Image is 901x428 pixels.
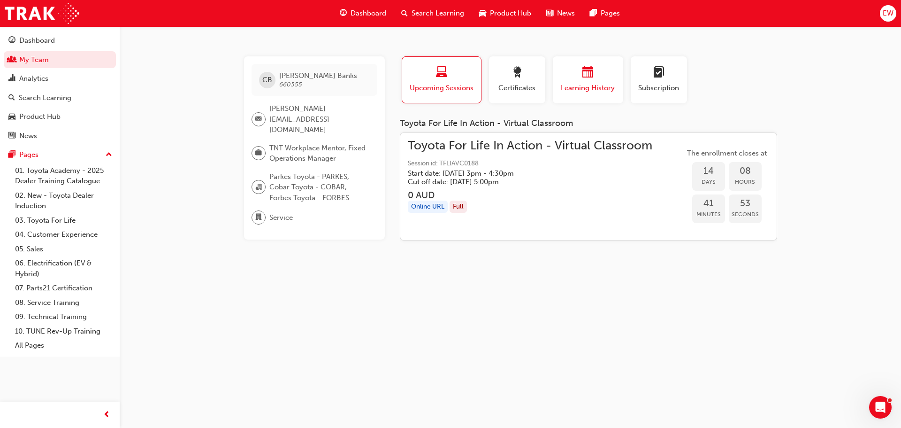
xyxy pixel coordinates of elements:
span: Upcoming Sessions [409,83,474,93]
a: Product Hub [4,108,116,125]
div: Pages [19,149,38,160]
a: 01. Toyota Academy - 2025 Dealer Training Catalogue [11,163,116,188]
div: Product Hub [19,111,61,122]
span: news-icon [546,8,553,19]
span: laptop-icon [436,67,447,79]
span: Subscription [638,83,680,93]
span: search-icon [401,8,408,19]
span: chart-icon [8,75,15,83]
div: Analytics [19,73,48,84]
span: Product Hub [490,8,531,19]
span: Hours [729,177,762,187]
span: EW [883,8,893,19]
button: Pages [4,146,116,163]
span: briefcase-icon [255,147,262,159]
div: Dashboard [19,35,55,46]
span: Pages [601,8,620,19]
span: Learning History [560,83,616,93]
span: CB [262,75,272,86]
div: News [19,131,37,141]
span: guage-icon [340,8,347,19]
span: department-icon [255,211,262,224]
a: 09. Technical Training [11,310,116,324]
span: The enrollment closes at [685,148,769,159]
span: people-icon [8,56,15,64]
span: 41 [692,198,725,209]
span: 08 [729,166,762,177]
span: Days [692,177,725,187]
span: [PERSON_NAME][EMAIL_ADDRESS][DOMAIN_NAME] [269,103,370,135]
button: Learning History [553,56,623,103]
a: Toyota For Life In Action - Virtual ClassroomSession id: TFLIAVC0188Start date: [DATE] 3pm - 4:30... [408,140,769,233]
span: car-icon [8,113,15,121]
div: Online URL [408,201,448,213]
span: news-icon [8,132,15,140]
span: Seconds [729,209,762,220]
h3: 0 AUD [408,190,652,201]
span: Certificates [496,83,538,93]
a: 05. Sales [11,242,116,257]
span: Dashboard [351,8,386,19]
iframe: Intercom live chat [869,396,892,419]
span: [PERSON_NAME] Banks [279,71,357,80]
a: 08. Service Training [11,296,116,310]
a: Dashboard [4,32,116,49]
div: Full [450,201,467,213]
button: Upcoming Sessions [402,56,481,103]
div: Toyota For Life In Action - Virtual Classroom [400,118,777,129]
span: 14 [692,166,725,177]
a: car-iconProduct Hub [472,4,539,23]
a: 06. Electrification (EV & Hybrid) [11,256,116,281]
span: search-icon [8,94,15,102]
span: email-icon [255,113,262,125]
button: Subscription [631,56,687,103]
a: 03. Toyota For Life [11,213,116,228]
span: Minutes [692,209,725,220]
span: calendar-icon [582,67,594,79]
a: guage-iconDashboard [332,4,394,23]
h5: Cut off date: [DATE] 5:00pm [408,178,637,186]
span: pages-icon [8,151,15,159]
span: up-icon [106,149,112,161]
span: award-icon [512,67,523,79]
a: Analytics [4,70,116,87]
span: 53 [729,198,762,209]
span: Service [269,212,293,223]
button: EW [880,5,896,22]
span: TNT Workplace Mentor, Fixed Operations Manager [269,143,370,164]
a: 02. New - Toyota Dealer Induction [11,188,116,213]
span: Session id: TFLIAVC0188 [408,158,652,169]
a: 10. TUNE Rev-Up Training [11,324,116,339]
button: DashboardMy TeamAnalyticsSearch LearningProduct HubNews [4,30,116,146]
a: News [4,127,116,145]
div: Search Learning [19,93,71,103]
h5: Start date: [DATE] 3pm - 4:30pm [408,169,637,178]
span: organisation-icon [255,181,262,194]
a: 07. Parts21 Certification [11,281,116,296]
span: prev-icon [103,409,110,421]
span: News [557,8,575,19]
a: 04. Customer Experience [11,227,116,242]
span: Parkes Toyota - PARKES, Cobar Toyota - COBAR, Forbes Toyota - FORBES [269,171,370,203]
span: 660355 [279,80,302,88]
a: news-iconNews [539,4,582,23]
span: guage-icon [8,37,15,45]
button: Certificates [489,56,545,103]
span: pages-icon [590,8,597,19]
img: Trak [5,3,79,24]
a: pages-iconPages [582,4,627,23]
a: search-iconSearch Learning [394,4,472,23]
span: Search Learning [412,8,464,19]
span: learningplan-icon [653,67,664,79]
span: Toyota For Life In Action - Virtual Classroom [408,140,652,151]
a: All Pages [11,338,116,353]
a: My Team [4,51,116,69]
a: Search Learning [4,89,116,107]
span: car-icon [479,8,486,19]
